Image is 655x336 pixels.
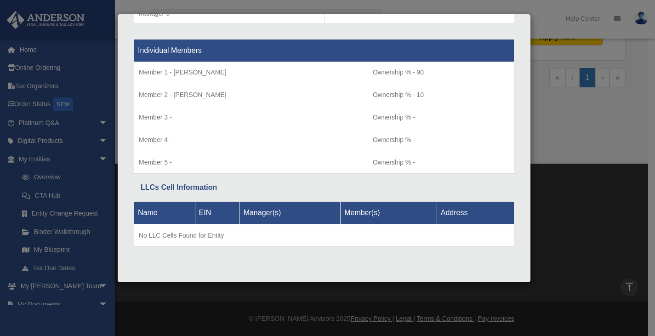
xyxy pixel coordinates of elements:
[239,201,341,224] th: Manager(s)
[341,201,437,224] th: Member(s)
[373,112,509,123] p: Ownership % -
[139,89,363,101] p: Member 2 - [PERSON_NAME]
[134,40,514,62] th: Individual Members
[437,201,514,224] th: Address
[373,89,509,101] p: Ownership % - 10
[139,67,363,78] p: Member 1 - [PERSON_NAME]
[373,134,509,146] p: Ownership % -
[195,201,239,224] th: EIN
[139,112,363,123] p: Member 3 -
[139,134,363,146] p: Member 4 -
[141,181,507,194] div: LLCs Cell Information
[134,201,195,224] th: Name
[373,67,509,78] p: Ownership % - 90
[373,157,509,168] p: Ownership % -
[139,157,363,168] p: Member 5 -
[134,224,514,247] td: No LLC Cells Found for Entity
